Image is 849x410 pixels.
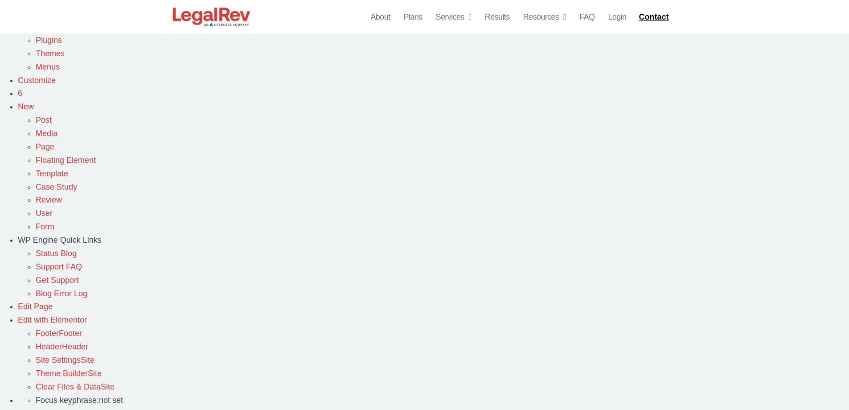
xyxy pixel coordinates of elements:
[36,382,101,391] span: Clear Files & Data
[36,394,849,407] div: Focus keyphrase:
[18,21,849,47] ul: LegalRev
[59,329,82,338] span: Footer
[81,356,94,364] span: Site
[36,156,96,165] a: Floating Element
[36,342,62,351] span: Header
[99,396,123,405] span: not set
[36,36,62,45] a: Plugins
[36,49,65,58] a: Themes
[36,356,94,364] a: Site SettingsSite
[639,13,669,21] span: Contact
[18,76,56,85] a: Customize
[370,11,626,23] nav: Menu
[36,142,54,151] a: Page
[436,11,472,23] a: Services
[36,289,87,298] a: Blog Error Log
[370,11,390,23] a: About
[404,11,422,23] a: Plans
[523,11,566,23] a: Resources
[36,182,77,191] a: Case Study
[36,369,88,378] span: Theme Builder
[18,302,53,311] a: Edit Page
[18,89,22,98] span: 6
[36,62,60,71] a: Menus
[18,234,849,247] div: WP Engine Quick Links
[36,222,54,231] a: Form
[485,11,510,23] a: Results
[36,195,62,204] a: Review
[36,329,82,338] a: FooterFooter
[36,369,102,378] a: Theme BuilderSite
[635,10,674,24] a: Contact
[88,369,102,378] span: Site
[36,382,115,391] a: Clear Files & DataSite
[62,342,88,351] span: Header
[608,11,626,23] a: Login
[36,249,77,258] a: Status Blog
[36,342,88,351] a: HeaderHeader
[18,114,849,234] ul: New
[36,276,79,285] a: Get Support
[36,329,59,338] span: Footer
[36,209,53,218] a: User
[36,262,82,271] a: Support FAQ
[18,47,849,74] ul: LegalRev
[36,169,68,178] a: Template
[18,315,87,324] a: Edit with Elementor
[36,129,57,138] a: Media
[36,356,81,364] span: Site Settings
[101,382,115,391] span: Site
[36,116,52,124] a: Post
[579,11,595,23] a: FAQ
[18,102,34,111] span: New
